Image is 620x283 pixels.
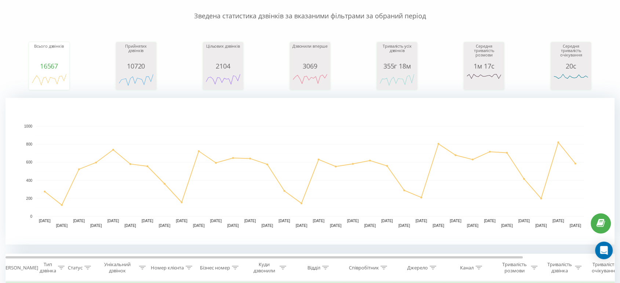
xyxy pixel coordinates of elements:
text: [DATE] [176,219,187,223]
text: [DATE] [484,219,496,223]
svg: A chart. [552,70,589,92]
div: 10720 [118,62,154,70]
div: Тривалість розмови [500,261,529,274]
svg: A chart. [31,70,68,92]
text: [DATE] [56,224,68,228]
text: [DATE] [398,224,410,228]
text: 400 [26,179,32,183]
div: Середня тривалість очікування [552,44,589,62]
text: 600 [26,161,32,165]
text: [DATE] [347,219,359,223]
svg: A chart. [118,70,154,92]
text: [DATE] [244,219,256,223]
text: [DATE] [535,224,547,228]
div: 355г 18м [379,62,415,70]
div: Тип дзвінка [40,261,56,274]
div: 20с [552,62,589,70]
text: [DATE] [569,224,581,228]
svg: A chart. [466,70,502,92]
div: Середня тривалість розмови [466,44,502,62]
text: [DATE] [193,224,205,228]
div: 3069 [292,62,328,70]
text: [DATE] [313,219,325,223]
svg: A chart. [292,70,328,92]
div: Співробітник [349,265,379,271]
div: Бізнес номер [200,265,230,271]
text: [DATE] [39,219,51,223]
div: 1м 17с [466,62,502,70]
div: 16567 [31,62,68,70]
text: [DATE] [433,224,444,228]
div: Всього дзвінків [31,44,68,62]
div: Прийнятих дзвінків [118,44,154,62]
text: [DATE] [364,224,376,228]
div: Тривалість дзвінка [546,261,573,274]
div: Куди дзвонили [251,261,278,274]
text: 800 [26,142,32,146]
div: Тривалість очікування [590,261,619,274]
text: [DATE] [296,224,307,228]
div: Канал [460,265,474,271]
div: Статус [68,265,83,271]
text: [DATE] [381,219,393,223]
div: Open Intercom Messenger [595,242,613,259]
text: [DATE] [262,224,273,228]
text: [DATE] [73,219,85,223]
svg: A chart. [379,70,415,92]
text: [DATE] [518,219,530,223]
svg: A chart. [6,98,614,245]
text: [DATE] [227,224,239,228]
text: 0 [30,214,32,218]
text: [DATE] [501,224,513,228]
div: Відділ [307,265,320,271]
div: Номер клієнта [151,265,184,271]
text: 200 [26,196,32,201]
text: [DATE] [467,224,478,228]
text: [DATE] [278,219,290,223]
text: [DATE] [90,224,102,228]
text: [DATE] [450,219,462,223]
text: [DATE] [142,219,153,223]
text: [DATE] [552,219,564,223]
div: Унікальний дзвінок [98,261,137,274]
text: [DATE] [330,224,342,228]
text: [DATE] [107,219,119,223]
text: [DATE] [210,219,222,223]
div: Тривалість усіх дзвінків [379,44,415,62]
div: Дзвонили вперше [292,44,328,62]
text: [DATE] [159,224,171,228]
text: 1000 [24,124,33,128]
div: Цільових дзвінків [205,44,241,62]
text: [DATE] [124,224,136,228]
svg: A chart. [205,70,241,92]
div: 2104 [205,62,241,70]
text: [DATE] [416,219,427,223]
div: [PERSON_NAME] [1,265,38,271]
div: Джерело [407,265,428,271]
